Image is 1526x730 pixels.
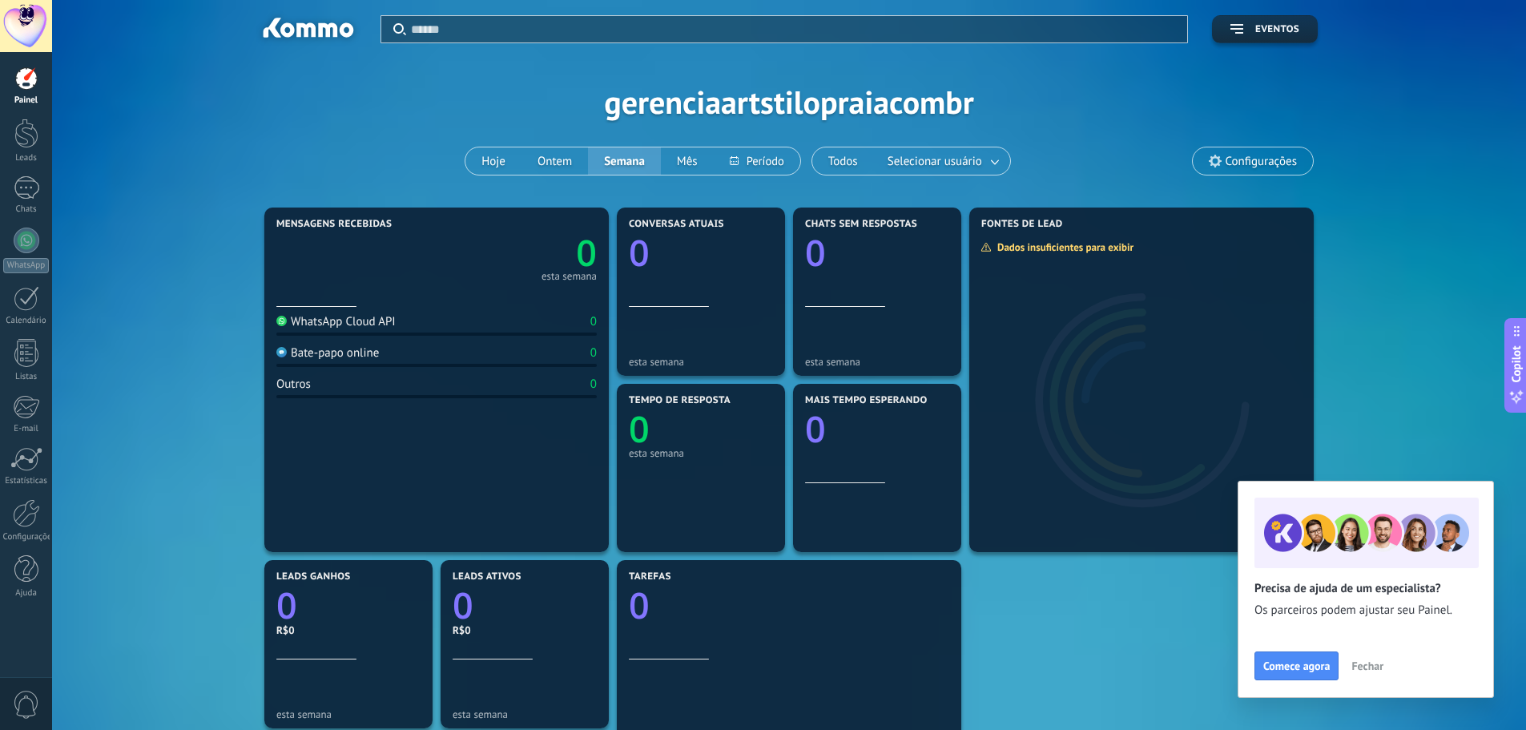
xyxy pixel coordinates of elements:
div: Leads [3,153,50,163]
text: 0 [276,581,297,630]
button: Semana [588,147,661,175]
div: Configurações [3,532,50,542]
a: 0 [453,581,597,630]
div: Outros [276,377,311,392]
img: WhatsApp Cloud API [276,316,287,326]
div: Bate-papo online [276,345,379,361]
div: 0 [590,377,597,392]
span: Chats sem respostas [805,219,917,230]
span: Configurações [1226,155,1297,168]
span: Fontes de lead [981,219,1063,230]
div: WhatsApp [3,258,49,273]
button: Eventos [1212,15,1318,43]
div: esta semana [453,708,597,720]
span: Eventos [1255,24,1299,35]
span: Mensagens recebidas [276,219,392,230]
div: Dados insuficientes para exibir [980,240,1145,254]
span: Selecionar usuário [884,151,985,172]
div: Estatísticas [3,476,50,486]
div: esta semana [542,272,597,280]
div: Painel [3,95,50,106]
span: Leads ganhos [276,571,351,583]
div: esta semana [629,447,773,459]
div: WhatsApp Cloud API [276,314,396,329]
span: Leads ativos [453,571,521,583]
span: Tarefas [629,571,671,583]
button: Ontem [521,147,588,175]
text: 0 [629,581,650,630]
div: esta semana [805,356,949,368]
span: Conversas atuais [629,219,724,230]
text: 0 [805,228,826,277]
button: Mês [661,147,714,175]
a: 0 [276,581,421,630]
div: R$0 [453,623,597,637]
span: Fechar [1351,660,1383,672]
h2: Precisa de ajuda de um especialista? [1254,581,1477,596]
span: Comece agora [1263,660,1330,672]
text: 0 [629,228,650,277]
a: 0 [437,228,597,277]
span: Mais tempo esperando [805,395,928,406]
div: E-mail [3,424,50,434]
button: Hoje [465,147,521,175]
div: 0 [590,314,597,329]
button: Comece agora [1254,651,1339,680]
a: 0 [629,581,949,630]
button: Selecionar usuário [874,147,1010,175]
div: Ajuda [3,588,50,599]
span: Copilot [1508,345,1524,382]
div: Listas [3,372,50,382]
span: Tempo de resposta [629,395,731,406]
div: esta semana [276,708,421,720]
div: R$0 [276,623,421,637]
text: 0 [805,405,826,454]
button: Todos [812,147,874,175]
text: 0 [629,405,650,454]
text: 0 [453,581,473,630]
div: 0 [590,345,597,361]
img: Bate-papo online [276,347,287,357]
button: Período [714,147,800,175]
span: Os parceiros podem ajustar seu Painel. [1254,603,1477,619]
div: Chats [3,204,50,215]
button: Fechar [1344,654,1391,678]
div: Calendário [3,316,50,326]
text: 0 [576,228,597,277]
div: esta semana [629,356,773,368]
